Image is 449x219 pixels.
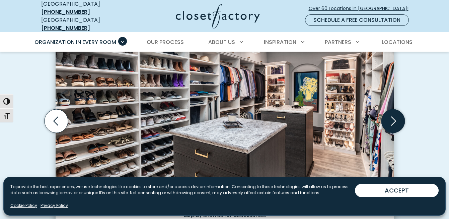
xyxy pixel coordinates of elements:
span: Organization in Every Room [34,38,116,46]
img: Modern custom closet with dual islands, extensive shoe storage, hanging sections for men’s and wo... [56,23,394,200]
img: Closet Factory Logo [176,4,260,29]
a: Over 60 Locations in [GEOGRAPHIC_DATA]! [308,3,414,14]
span: Our Process [147,38,184,46]
button: ACCEPT [355,184,439,197]
span: Locations [382,38,413,46]
span: Partners [325,38,351,46]
span: Inspiration [264,38,296,46]
div: [GEOGRAPHIC_DATA] [41,16,123,32]
button: Next slide [379,107,407,135]
nav: Primary Menu [30,33,420,52]
a: Cookie Policy [10,203,37,209]
a: [PHONE_NUMBER] [41,8,90,16]
span: About Us [208,38,235,46]
a: Privacy Policy [41,203,68,209]
button: Previous slide [42,107,71,135]
p: To provide the best experiences, we use technologies like cookies to store and/or access device i... [10,184,355,196]
a: [PHONE_NUMBER] [41,24,90,32]
span: Over 60 Locations in [GEOGRAPHIC_DATA]! [309,5,414,12]
a: Schedule a Free Consultation [305,14,409,26]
